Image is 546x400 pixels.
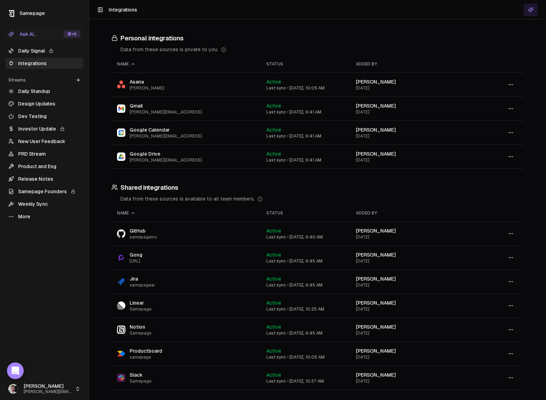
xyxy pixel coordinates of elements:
[266,252,281,258] span: Active
[356,157,464,163] div: [DATE]
[266,210,345,216] div: Status
[130,109,202,115] span: [PERSON_NAME][EMAIL_ADDRESS]
[130,330,151,336] span: Samepage
[266,157,345,163] div: Last sync • [DATE], 9:41 AM
[266,354,345,360] div: Last sync • [DATE], 10:05 AM
[356,354,464,360] div: [DATE]
[356,133,464,139] div: [DATE]
[356,324,396,330] span: [PERSON_NAME]
[266,324,281,330] span: Active
[356,79,396,85] span: [PERSON_NAME]
[130,378,151,384] span: Samepage
[117,61,255,67] div: Name
[130,150,202,157] span: Google Drive
[6,111,83,122] a: Dev Testing
[117,326,125,334] img: Notion
[117,301,125,310] img: Linear
[356,127,396,133] span: [PERSON_NAME]
[130,323,151,330] span: Notion
[266,109,345,115] div: Last sync • [DATE], 9:41 AM
[356,330,464,336] div: [DATE]
[130,78,164,85] span: Asana
[117,104,125,113] img: Gmail
[130,282,155,288] span: samepageai
[266,372,281,378] span: Active
[130,102,202,109] span: Gmail
[130,354,162,360] span: samepage
[356,276,396,282] span: [PERSON_NAME]
[117,277,125,286] img: Jira
[24,383,72,390] span: [PERSON_NAME]
[120,46,523,53] div: Data from these sources is private to you.
[6,29,83,40] button: Ask AI...⌘+K
[130,85,164,91] span: [PERSON_NAME]
[130,227,157,234] span: GitHub
[130,299,151,306] span: Linear
[117,152,125,161] img: Google Drive
[6,186,83,197] a: Samepage Founders
[356,103,396,109] span: [PERSON_NAME]
[356,300,396,306] span: [PERSON_NAME]
[356,151,396,157] span: [PERSON_NAME]
[266,330,345,336] div: Last sync • [DATE], 9:45 AM
[111,33,523,43] h3: Personal integrations
[24,389,72,394] span: [PERSON_NAME][EMAIL_ADDRESS]
[130,133,202,139] span: [PERSON_NAME][EMAIL_ADDRESS]
[6,148,83,159] a: PRD Stream
[117,80,125,88] img: Asana
[130,275,155,282] span: Jira
[120,195,523,202] div: Data from these sources is available to all team members.
[266,127,281,133] span: Active
[111,183,523,193] h3: Shared integrations
[109,6,137,13] h1: Integrations
[8,384,18,394] img: _image
[6,211,83,222] a: More
[6,136,83,147] a: New User Feedback
[19,10,45,16] span: Samepage
[6,45,83,56] a: Daily Signal
[117,350,125,358] img: Productboard
[6,98,83,109] a: Design Updates
[356,228,396,234] span: [PERSON_NAME]
[266,228,281,234] span: Active
[6,58,83,69] a: Integrations
[130,234,157,240] span: samepageinc
[130,251,142,258] span: Gong
[6,123,83,134] a: Investor Update
[117,374,125,382] img: Slack
[356,85,464,91] div: [DATE]
[266,79,281,85] span: Active
[356,109,464,115] div: [DATE]
[266,103,281,109] span: Active
[266,258,345,264] div: Last sync • [DATE], 9:45 AM
[266,306,345,312] div: Last sync • [DATE], 10:25 AM
[356,210,464,216] div: Added by
[356,306,464,312] div: [DATE]
[130,157,202,163] span: [PERSON_NAME][EMAIL_ADDRESS]
[266,378,345,384] div: Last sync • [DATE], 10:37 AM
[7,362,24,379] div: Open Intercom Messenger
[266,300,281,306] span: Active
[356,378,464,384] div: [DATE]
[356,252,396,258] span: [PERSON_NAME]
[8,31,37,38] div: Ask AI...
[6,381,83,397] button: [PERSON_NAME][PERSON_NAME][EMAIL_ADDRESS]
[117,210,255,216] div: Name
[266,61,345,67] div: Status
[356,258,464,264] div: [DATE]
[266,234,345,240] div: Last sync • [DATE], 9:40 AM
[356,372,396,378] span: [PERSON_NAME]
[6,173,83,185] a: Release Notes
[130,306,151,312] span: Samepage
[6,198,83,210] a: Weekly Sync
[6,74,83,86] div: Streams
[356,234,464,240] div: [DATE]
[356,61,464,67] div: Added by
[117,128,125,137] img: Google Calendar
[356,348,396,354] span: [PERSON_NAME]
[6,86,83,97] a: Daily Standup
[117,229,125,237] img: GitHub
[6,161,83,172] a: Product and Eng
[130,126,202,133] span: Google Calendar
[130,347,162,354] span: Productboard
